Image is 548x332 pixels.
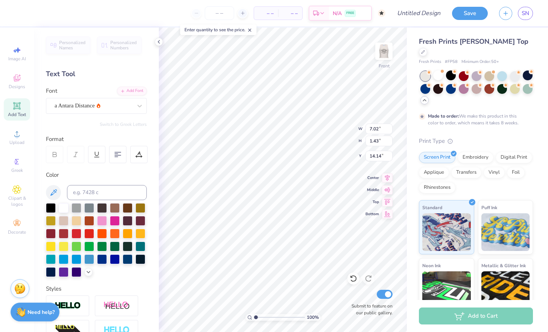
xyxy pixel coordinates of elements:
div: Rhinestones [419,182,455,193]
img: Puff Ink [481,213,530,251]
span: SN [522,9,529,18]
img: Shadow [104,301,130,311]
img: Metallic & Glitter Ink [481,271,530,309]
strong: Made to order: [428,113,459,119]
input: Untitled Design [391,6,446,21]
span: Greek [11,167,23,173]
div: Add Font [117,87,147,95]
div: Foil [507,167,525,178]
span: Puff Ink [481,203,497,211]
div: Styles [46,285,147,293]
div: Format [46,135,148,144]
span: Bottom [365,211,379,217]
span: Personalized Numbers [110,40,137,50]
img: Stroke [55,301,81,310]
input: – – [205,6,234,20]
span: Personalized Names [59,40,86,50]
div: Enter quantity to see the price. [180,24,257,35]
div: Front [379,63,390,69]
div: Color [46,171,147,179]
div: Vinyl [484,167,505,178]
span: Designs [9,84,25,90]
span: Metallic & Glitter Ink [481,262,526,269]
strong: Need help? [27,309,55,316]
img: Standard [422,213,471,251]
span: Fresh Prints [PERSON_NAME] Top [419,37,528,46]
div: Embroidery [458,152,493,163]
div: Print Type [419,137,533,145]
div: We make this product in this color to order, which means it takes 8 weeks. [428,113,521,126]
span: Image AI [8,56,26,62]
span: Add Text [8,112,26,118]
span: Neon Ink [422,262,441,269]
span: – – [259,9,274,17]
span: Standard [422,203,442,211]
span: – – [283,9,298,17]
span: Clipart & logos [4,195,30,207]
span: # FP58 [445,59,458,65]
a: SN [518,7,533,20]
label: Submit to feature on our public gallery. [347,303,393,316]
input: e.g. 7428 c [67,185,147,200]
button: Switch to Greek Letters [100,121,147,127]
div: Digital Print [496,152,532,163]
div: Screen Print [419,152,455,163]
img: Front [376,44,391,59]
span: Middle [365,187,379,193]
span: FREE [346,11,354,16]
label: Font [46,87,57,95]
span: Upload [9,139,24,145]
span: Top [365,199,379,205]
div: Text Tool [46,69,147,79]
div: Transfers [451,167,481,178]
span: Fresh Prints [419,59,441,65]
button: Save [452,7,488,20]
span: 100 % [307,314,319,321]
span: N/A [333,9,342,17]
div: Applique [419,167,449,178]
span: Decorate [8,229,26,235]
span: Minimum Order: 50 + [461,59,499,65]
span: Center [365,175,379,181]
img: Neon Ink [422,271,471,309]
